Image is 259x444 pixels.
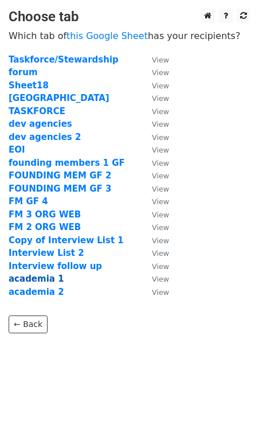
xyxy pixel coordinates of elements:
small: View [152,120,169,128]
a: View [140,184,169,194]
a: Copy of Interview List 1 [9,235,124,246]
a: View [140,132,169,142]
a: Interview List 2 [9,248,84,258]
a: View [140,274,169,284]
a: founding members 1 GF [9,158,125,168]
a: View [140,209,169,220]
a: FOUNDING MEM GF 2 [9,170,111,181]
a: View [140,235,169,246]
a: View [140,67,169,77]
small: View [152,159,169,168]
a: this Google Sheet [66,30,148,41]
a: ← Back [9,316,48,333]
a: View [140,196,169,207]
a: forum [9,67,38,77]
small: View [152,236,169,245]
small: View [152,262,169,271]
a: Sheet18 [9,80,49,91]
small: View [152,68,169,77]
small: View [152,249,169,258]
small: View [152,211,169,219]
a: Taskforce/Stewardship [9,54,119,65]
a: TASKFORCE [9,106,65,116]
small: View [152,197,169,206]
a: View [140,93,169,103]
small: View [152,275,169,283]
a: FM GF 4 [9,196,48,207]
small: View [152,146,169,154]
a: View [140,287,169,297]
small: View [152,133,169,142]
a: EOI [9,145,25,155]
a: View [140,170,169,181]
a: View [140,80,169,91]
a: FM 2 ORG WEB [9,222,81,232]
a: View [140,145,169,155]
small: View [152,172,169,180]
a: FOUNDING MEM GF 3 [9,184,111,194]
a: Interview follow up [9,261,102,271]
a: View [140,106,169,116]
a: View [140,54,169,65]
small: View [152,185,169,193]
small: View [152,81,169,90]
a: View [140,248,169,258]
small: View [152,56,169,64]
small: View [152,223,169,232]
iframe: Chat Widget [202,389,259,444]
a: FM 3 ORG WEB [9,209,81,220]
a: View [140,222,169,232]
h3: Choose tab [9,9,250,25]
p: Which tab of has your recipients? [9,30,250,42]
a: academia 2 [9,287,64,297]
a: dev agencies [9,119,72,129]
a: View [140,261,169,271]
a: dev agencies 2 [9,132,81,142]
a: View [140,158,169,168]
a: [GEOGRAPHIC_DATA] [9,93,109,103]
a: View [140,119,169,129]
a: academia 1 [9,274,64,284]
small: View [152,288,169,297]
small: View [152,107,169,116]
small: View [152,94,169,103]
